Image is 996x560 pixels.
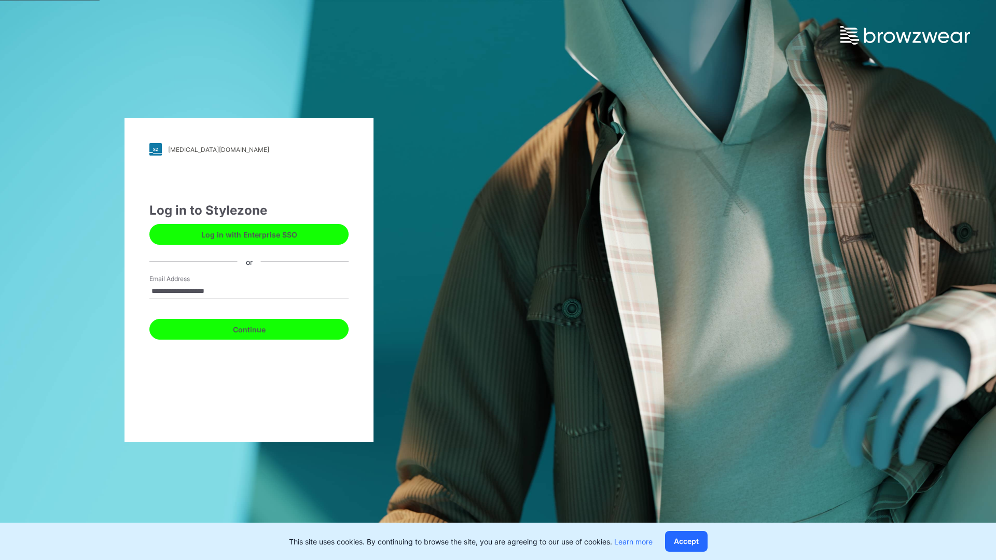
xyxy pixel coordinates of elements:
[149,319,349,340] button: Continue
[665,531,708,552] button: Accept
[238,256,261,267] div: or
[149,224,349,245] button: Log in with Enterprise SSO
[289,536,653,547] p: This site uses cookies. By continuing to browse the site, you are agreeing to our use of cookies.
[168,146,269,153] div: [MEDICAL_DATA][DOMAIN_NAME]
[614,537,653,546] a: Learn more
[149,274,222,284] label: Email Address
[840,26,970,45] img: browzwear-logo.e42bd6dac1945053ebaf764b6aa21510.svg
[149,143,349,156] a: [MEDICAL_DATA][DOMAIN_NAME]
[149,201,349,220] div: Log in to Stylezone
[149,143,162,156] img: stylezone-logo.562084cfcfab977791bfbf7441f1a819.svg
